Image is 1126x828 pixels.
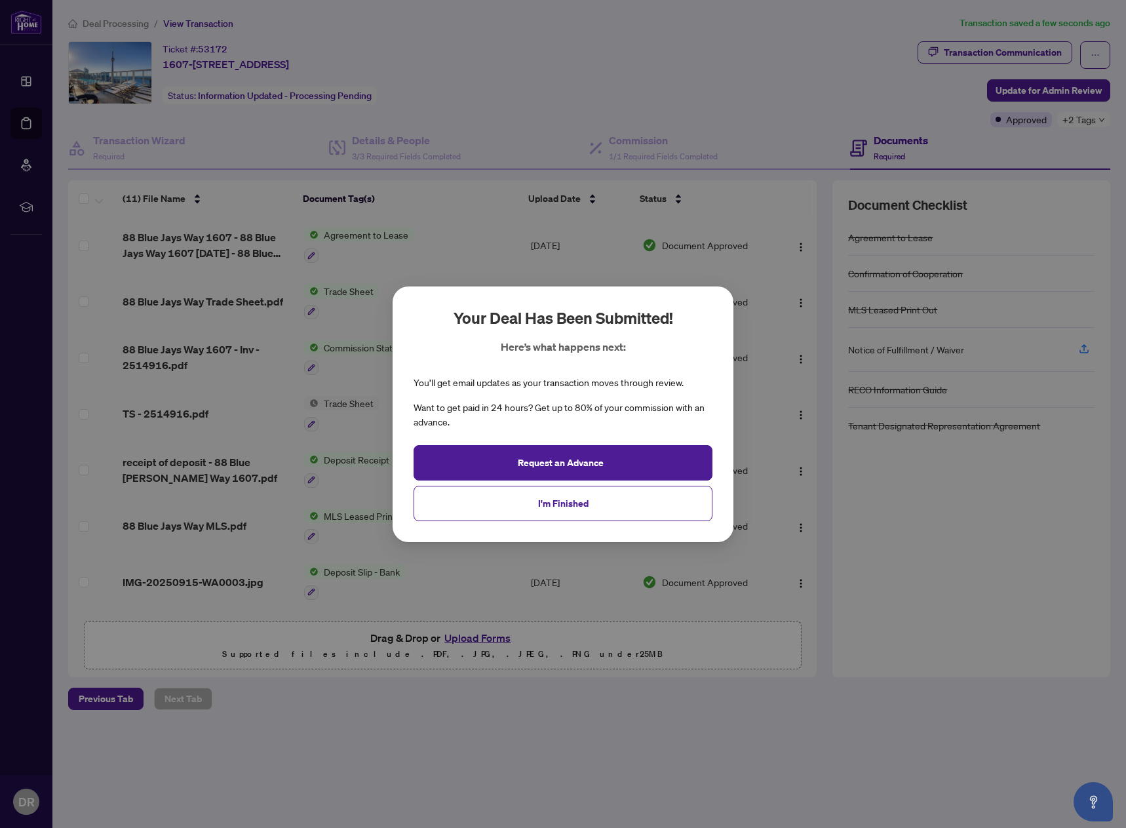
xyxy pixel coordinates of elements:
[414,444,712,480] button: Request an Advance
[414,376,684,390] div: You’ll get email updates as your transaction moves through review.
[518,452,604,473] span: Request an Advance
[538,492,589,513] span: I'm Finished
[501,339,626,355] p: Here’s what happens next:
[454,307,673,328] h2: Your deal has been submitted!
[414,485,712,521] button: I'm Finished
[1074,782,1113,821] button: Open asap
[414,401,712,429] div: Want to get paid in 24 hours? Get up to 80% of your commission with an advance.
